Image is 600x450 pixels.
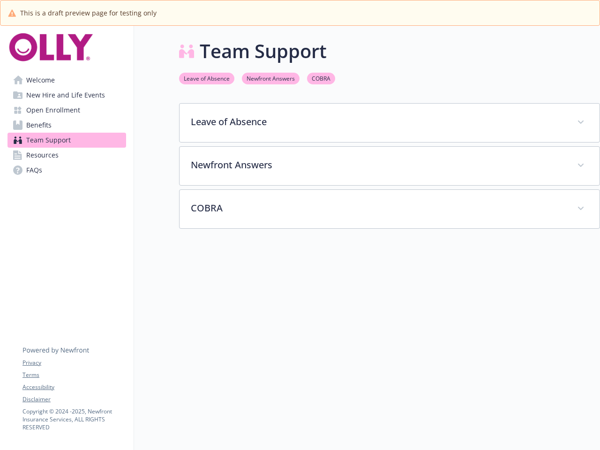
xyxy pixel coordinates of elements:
[179,74,234,82] a: Leave of Absence
[22,383,126,391] a: Accessibility
[22,359,126,367] a: Privacy
[7,103,126,118] a: Open Enrollment
[20,8,157,18] span: This is a draft preview page for testing only
[191,115,566,129] p: Leave of Absence
[191,201,566,215] p: COBRA
[307,74,335,82] a: COBRA
[180,190,600,228] div: COBRA
[7,133,126,148] a: Team Support
[22,407,126,431] p: Copyright © 2024 - 2025 , Newfront Insurance Services, ALL RIGHTS RESERVED
[191,158,566,172] p: Newfront Answers
[26,88,105,103] span: New Hire and Life Events
[7,163,126,178] a: FAQs
[26,163,42,178] span: FAQs
[7,88,126,103] a: New Hire and Life Events
[22,371,126,379] a: Terms
[7,148,126,163] a: Resources
[26,133,71,148] span: Team Support
[180,104,600,142] div: Leave of Absence
[200,37,327,65] h1: Team Support
[26,148,59,163] span: Resources
[7,118,126,133] a: Benefits
[26,73,55,88] span: Welcome
[180,147,600,185] div: Newfront Answers
[7,73,126,88] a: Welcome
[242,74,300,82] a: Newfront Answers
[26,103,80,118] span: Open Enrollment
[26,118,52,133] span: Benefits
[22,395,126,404] a: Disclaimer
